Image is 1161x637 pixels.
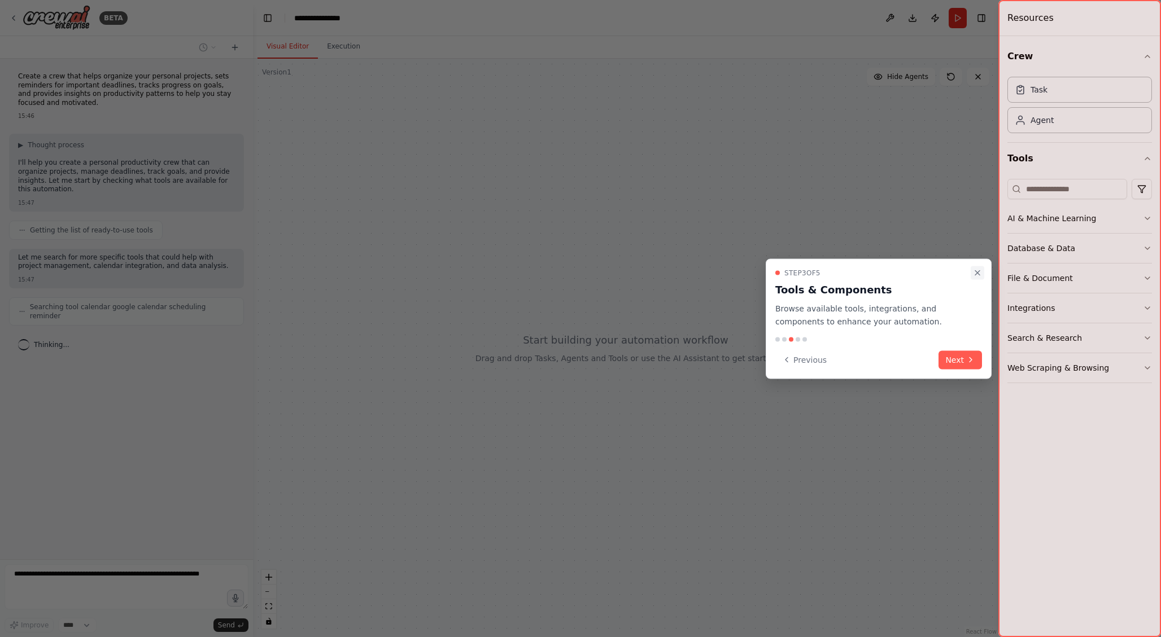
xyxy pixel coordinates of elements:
button: Close walkthrough [971,266,984,280]
p: Browse available tools, integrations, and components to enhance your automation. [775,302,968,328]
h3: Tools & Components [775,282,968,298]
span: Step 3 of 5 [784,269,820,278]
button: Hide left sidebar [260,10,276,26]
button: Next [939,350,982,369]
button: Previous [775,350,833,369]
